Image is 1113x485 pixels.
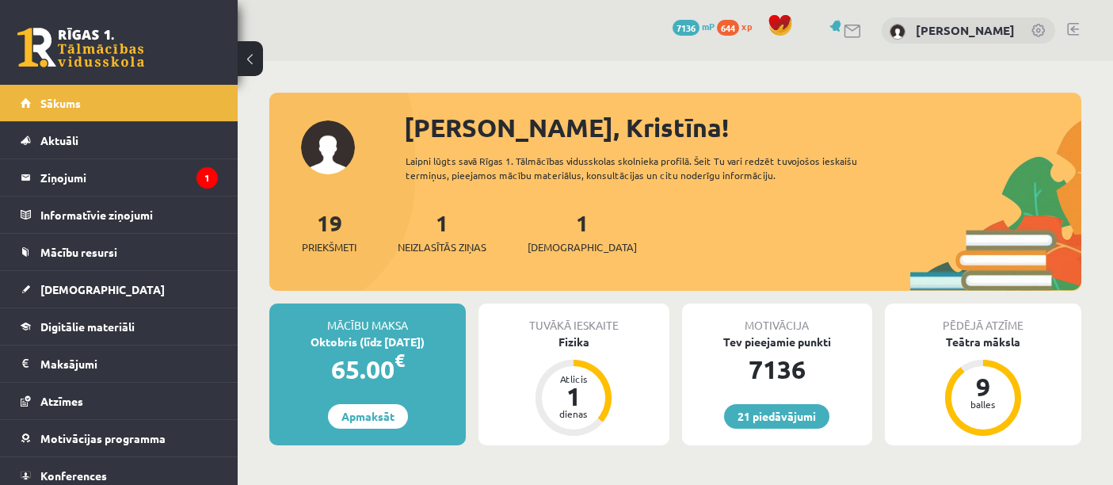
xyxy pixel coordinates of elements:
a: [DEMOGRAPHIC_DATA] [21,271,218,307]
div: Fizika [478,334,669,350]
span: Priekšmeti [302,239,356,255]
div: 1 [550,384,597,409]
a: Fizika Atlicis 1 dienas [478,334,669,438]
div: Oktobris (līdz [DATE]) [269,334,466,350]
a: 1Neizlasītās ziņas [398,208,486,255]
div: 9 [959,374,1007,399]
div: Pēdējā atzīme [885,304,1081,334]
span: Aktuāli [40,133,78,147]
a: Sākums [21,85,218,121]
i: 1 [196,167,218,189]
legend: Ziņojumi [40,159,218,196]
div: 7136 [682,350,872,388]
div: Mācību maksa [269,304,466,334]
div: dienas [550,409,597,418]
span: Atzīmes [40,394,83,408]
span: Sākums [40,96,81,110]
a: 19Priekšmeti [302,208,356,255]
div: Atlicis [550,374,597,384]
a: Ziņojumi1 [21,159,218,196]
a: Motivācijas programma [21,420,218,456]
span: 7136 [673,20,699,36]
div: Tuvākā ieskaite [478,304,669,334]
span: mP [702,20,715,32]
span: Mācību resursi [40,245,117,259]
div: 65.00 [269,350,466,388]
a: 21 piedāvājumi [724,404,829,429]
a: Maksājumi [21,346,218,382]
a: Atzīmes [21,383,218,419]
a: 1[DEMOGRAPHIC_DATA] [528,208,637,255]
div: Tev pieejamie punkti [682,334,872,350]
img: Kristīna Vološina [890,24,905,40]
span: Motivācijas programma [40,431,166,445]
a: Teātra māksla 9 balles [885,334,1081,438]
a: Informatīvie ziņojumi [21,197,218,233]
a: 7136 mP [673,20,715,32]
legend: Informatīvie ziņojumi [40,197,218,233]
a: Aktuāli [21,122,218,158]
a: Rīgas 1. Tālmācības vidusskola [17,28,144,67]
a: Digitālie materiāli [21,308,218,345]
div: Teātra māksla [885,334,1081,350]
span: € [395,349,405,372]
span: [DEMOGRAPHIC_DATA] [40,282,165,296]
span: xp [741,20,752,32]
span: Neizlasītās ziņas [398,239,486,255]
span: Digitālie materiāli [40,319,135,334]
div: Laipni lūgts savā Rīgas 1. Tālmācības vidusskolas skolnieka profilā. Šeit Tu vari redzēt tuvojošo... [406,154,893,182]
span: Konferences [40,468,107,483]
div: [PERSON_NAME], Kristīna! [404,109,1081,147]
span: [DEMOGRAPHIC_DATA] [528,239,637,255]
legend: Maksājumi [40,346,218,382]
a: Apmaksāt [328,404,408,429]
a: Mācību resursi [21,234,218,270]
div: Motivācija [682,304,872,334]
a: [PERSON_NAME] [916,22,1015,38]
a: 644 xp [717,20,760,32]
div: balles [959,399,1007,409]
span: 644 [717,20,739,36]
